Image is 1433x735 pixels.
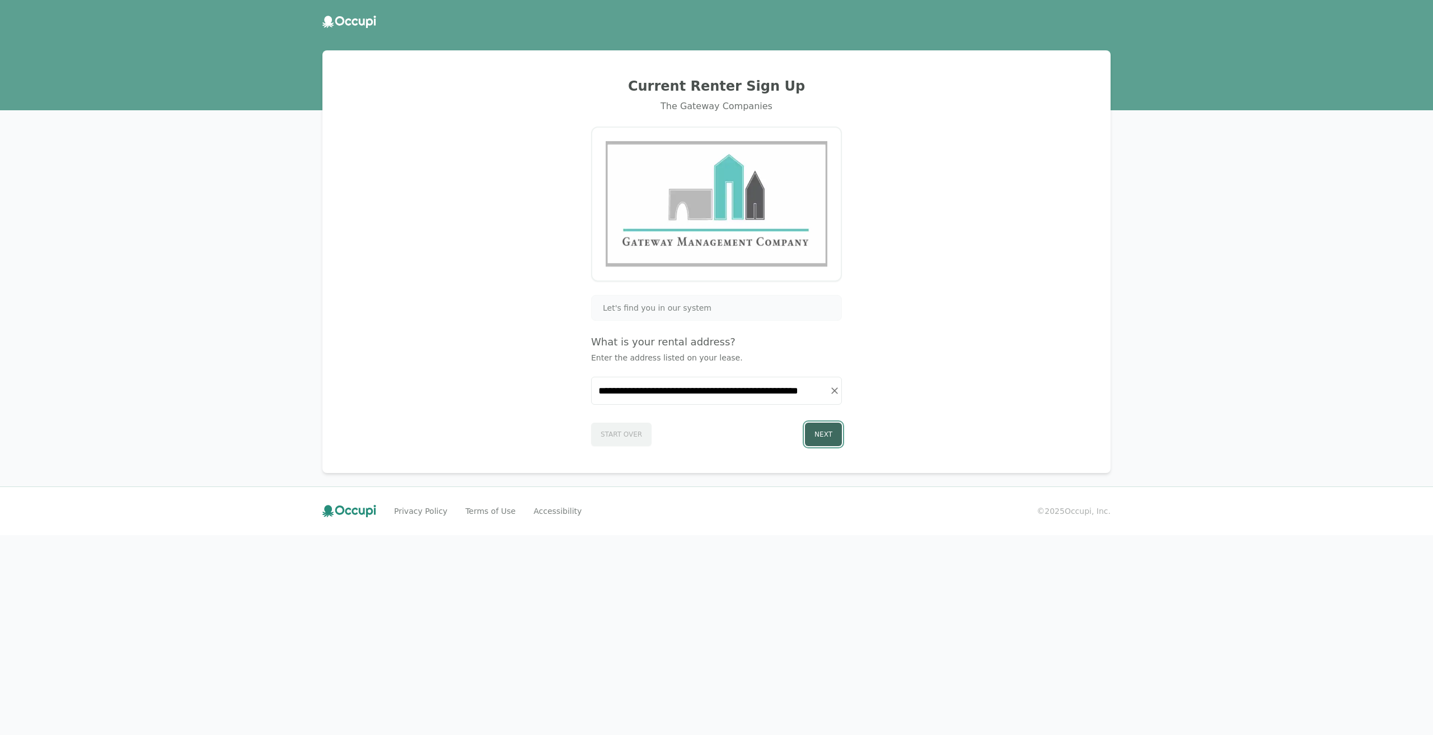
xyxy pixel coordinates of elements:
p: Enter the address listed on your lease. [591,352,842,363]
small: © 2025 Occupi, Inc. [1037,505,1111,517]
button: Clear [827,383,842,399]
input: Start typing... [592,377,841,404]
a: Accessibility [533,505,582,517]
img: Gateway Management [606,141,827,267]
button: Next [805,423,842,446]
a: Privacy Policy [394,505,447,517]
h4: What is your rental address? [591,334,842,350]
span: Let's find you in our system [603,302,711,313]
h2: Current Renter Sign Up [336,77,1097,95]
a: Terms of Use [465,505,516,517]
div: The Gateway Companies [336,100,1097,113]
